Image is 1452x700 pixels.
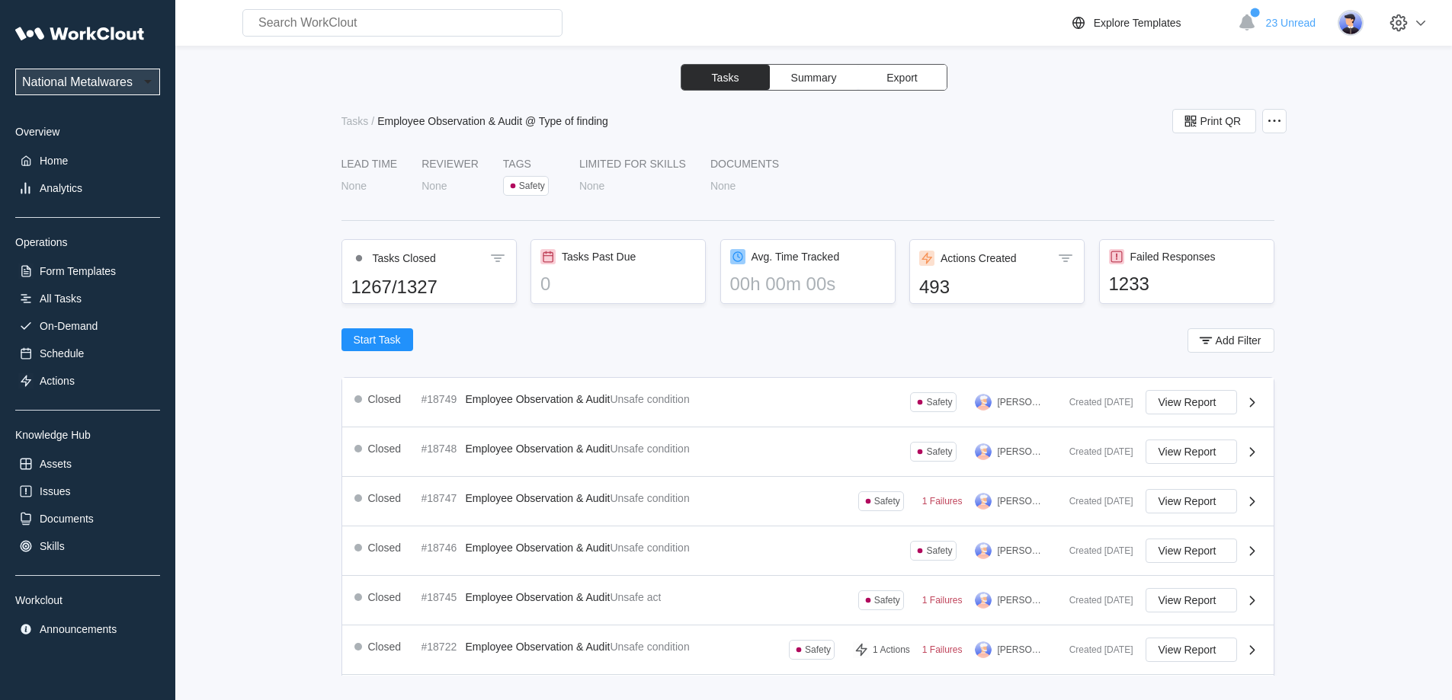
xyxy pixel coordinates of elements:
[377,115,608,127] div: Employee Observation & Audit @ Type of finding
[874,496,900,507] div: Safety
[342,477,1274,526] a: Closed#18747Employee Observation & AuditUnsafe conditionSafety1 Failures[PERSON_NAME]Created [DAT...
[15,535,160,557] a: Skills
[922,496,963,507] div: 1 Failures
[1188,328,1274,353] button: Add Filter
[1200,116,1242,126] span: Print QR
[40,265,116,277] div: Form Templates
[40,292,82,305] div: All Tasks
[874,595,900,606] div: Safety
[342,526,1274,576] a: Closed#18746Employee Observation & AuditUnsafe conditionSafety[PERSON_NAME]Created [DATE]View Report
[15,177,160,199] a: Analytics
[926,397,952,408] div: Safety
[15,315,160,337] a: On-Demand
[466,492,611,504] span: Employee Observation & Audit
[922,595,963,606] div: 1 Failures
[562,251,636,263] div: Tasks Past Due
[40,375,75,387] div: Actions
[15,343,160,364] a: Schedule
[342,625,1274,675] a: Closed#18722Employee Observation & AuditUnsafe conditionSafety1 Actions1 Failures[PERSON_NAME]Cre...
[40,485,70,497] div: Issues
[998,595,1045,606] div: [PERSON_NAME]
[342,427,1274,477] a: Closed#18748Employee Observation & AuditUnsafe conditionSafety[PERSON_NAME]Created [DATE]View Report
[421,641,460,653] div: #18722
[421,158,479,170] div: Reviewer
[540,273,696,295] div: 0
[770,65,858,90] button: Summary
[1057,397,1133,408] div: Created [DATE]
[681,65,770,90] button: Tasks
[1216,335,1261,346] span: Add Filter
[368,393,402,405] div: Closed
[752,251,840,263] div: Avg. Time Tracked
[466,591,611,603] span: Employee Observation & Audit
[975,493,992,510] img: user-3.png
[40,155,68,167] div: Home
[371,115,374,127] div: /
[351,276,507,298] div: 1267/1327
[1057,644,1133,655] div: Created [DATE]
[1057,446,1133,457] div: Created [DATE]
[873,644,910,655] div: 1 Actions
[610,492,689,504] mark: Unsafe condition
[15,481,160,502] a: Issues
[1159,397,1216,408] span: View Report
[919,276,1075,298] div: 493
[610,542,689,554] mark: Unsafe condition
[1069,14,1230,32] a: Explore Templates
[1130,251,1216,263] div: Failed Responses
[610,443,689,455] mark: Unsafe condition
[975,542,992,559] img: user-3.png
[1338,10,1364,36] img: user-5.png
[1266,17,1316,29] span: 23 Unread
[579,158,686,170] div: LIMITED FOR SKILLS
[975,443,992,460] img: user-3.png
[1146,439,1237,464] button: View Report
[368,591,402,603] div: Closed
[341,328,413,351] button: Start Task
[421,591,460,603] div: #18745
[858,65,947,90] button: Export
[466,443,611,455] span: Employee Observation & Audit
[421,492,460,504] div: #18747
[15,594,160,606] div: Workclout
[368,443,402,455] div: Closed
[1159,496,1216,507] span: View Report
[368,641,402,653] div: Closed
[341,115,369,127] div: Tasks
[40,513,94,525] div: Documents
[730,273,886,295] div: 00h 00m 00s
[40,540,65,552] div: Skills
[886,72,917,83] span: Export
[998,397,1045,408] div: [PERSON_NAME]
[15,429,160,441] div: Knowledge Hub
[998,446,1045,457] div: [PERSON_NAME]
[791,72,837,83] span: Summary
[341,158,398,170] div: LEAD TIME
[341,180,367,192] div: None
[40,347,84,360] div: Schedule
[15,453,160,475] a: Assets
[40,320,98,332] div: On-Demand
[998,496,1045,507] div: [PERSON_NAME]
[805,644,831,655] div: Safety
[610,591,661,603] mark: Unsafe act
[354,334,401,345] span: Start Task
[15,126,160,138] div: Overview
[15,618,160,640] a: Announcements
[342,576,1274,625] a: Closed#18745Employee Observation & AuditUnsafe actSafety1 Failures[PERSON_NAME]Created [DATE]View...
[466,641,611,653] span: Employee Observation & Audit
[998,644,1045,655] div: [PERSON_NAME]
[1146,390,1237,414] button: View Report
[342,378,1274,427] a: Closed#18749Employee Observation & AuditUnsafe conditionSafety[PERSON_NAME]Created [DATE]View Report
[610,393,689,405] mark: Unsafe condition
[1146,638,1237,662] button: View Report
[712,72,739,83] span: Tasks
[610,641,689,653] mark: Unsafe condition
[15,236,160,248] div: Operations
[579,180,604,192] div: None
[975,592,992,609] img: user-3.png
[998,545,1045,556] div: [PERSON_NAME]
[15,370,160,392] a: Actions
[1057,545,1133,556] div: Created [DATE]
[15,261,160,282] a: Form Templates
